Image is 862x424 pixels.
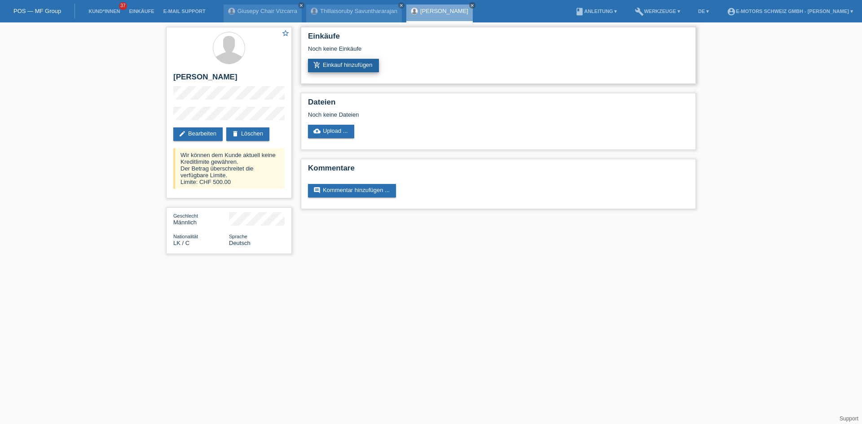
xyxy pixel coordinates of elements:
[237,8,297,14] a: Giusepy Chair Vizcarra
[308,125,354,138] a: cloud_uploadUpload ...
[173,73,285,86] h2: [PERSON_NAME]
[470,3,475,8] i: close
[308,32,689,45] h2: Einkäufe
[398,2,405,9] a: close
[308,59,379,72] a: add_shopping_cartEinkauf hinzufügen
[840,415,858,422] a: Support
[281,29,290,39] a: star_border
[630,9,685,14] a: buildWerkzeuge ▾
[308,98,689,111] h2: Dateien
[173,240,189,246] span: Sri Lanka / C / 27.12.1983
[308,164,689,177] h2: Kommentare
[298,2,304,9] a: close
[308,45,689,59] div: Noch keine Einkäufe
[229,240,251,246] span: Deutsch
[313,127,321,135] i: cloud_upload
[281,29,290,37] i: star_border
[299,3,303,8] i: close
[308,111,582,118] div: Noch keine Dateien
[13,8,61,14] a: POS — MF Group
[179,130,186,137] i: edit
[575,7,584,16] i: book
[173,127,223,141] a: editBearbeiten
[727,7,736,16] i: account_circle
[399,3,404,8] i: close
[313,187,321,194] i: comment
[84,9,124,14] a: Kund*innen
[469,2,475,9] a: close
[308,184,396,197] a: commentKommentar hinzufügen ...
[159,9,210,14] a: E-Mail Support
[232,130,239,137] i: delete
[320,8,397,14] a: Thillaisoruby Savunthararajan
[226,127,269,141] a: deleteLöschen
[722,9,858,14] a: account_circleE-Motors Schweiz GmbH - [PERSON_NAME] ▾
[173,212,229,226] div: Männlich
[173,234,198,239] span: Nationalität
[571,9,621,14] a: bookAnleitung ▾
[173,148,285,189] div: Wir können dem Kunde aktuell keine Kreditlimite gewähren. Der Betrag überschreitet die verfügbare...
[635,7,644,16] i: build
[124,9,158,14] a: Einkäufe
[420,8,468,14] a: [PERSON_NAME]
[313,61,321,69] i: add_shopping_cart
[229,234,247,239] span: Sprache
[173,213,198,219] span: Geschlecht
[694,9,713,14] a: DE ▾
[119,2,127,10] span: 37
